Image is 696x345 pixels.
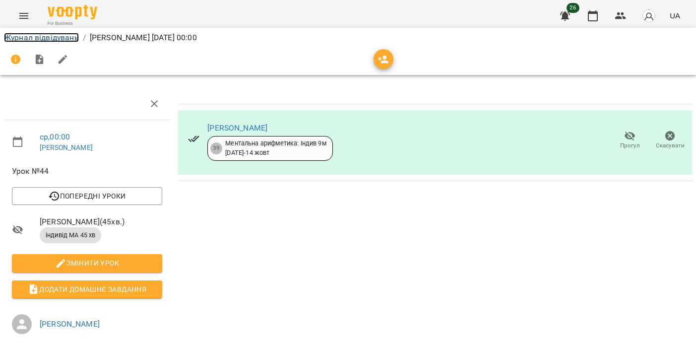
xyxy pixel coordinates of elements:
span: For Business [48,20,97,27]
a: [PERSON_NAME] [40,319,100,329]
nav: breadcrumb [4,32,692,44]
img: Voopty Logo [48,5,97,19]
span: [PERSON_NAME] ( 45 хв. ) [40,216,162,228]
button: Menu [12,4,36,28]
a: [PERSON_NAME] [40,143,93,151]
button: Прогул [610,127,650,154]
button: Змінити урок [12,254,162,272]
p: [PERSON_NAME] [DATE] 00:00 [90,32,197,44]
button: UA [666,6,684,25]
span: Змінити урок [20,257,154,269]
span: індивід МА 45 хв [40,231,101,240]
span: UA [670,10,680,21]
span: Скасувати [656,141,685,150]
span: Попередні уроки [20,190,154,202]
button: Скасувати [650,127,690,154]
a: [PERSON_NAME] [207,123,267,133]
div: 39 [210,142,222,154]
span: Урок №44 [12,165,162,177]
div: Ментальна арифметика: Індив 9м [DATE] - 14 жовт [225,139,326,157]
a: Журнал відвідувань [4,33,79,42]
a: ср , 00:00 [40,132,70,141]
span: Додати домашнє завдання [20,283,154,295]
li: / [83,32,86,44]
span: Прогул [620,141,640,150]
span: 26 [567,3,579,13]
button: Додати домашнє завдання [12,280,162,298]
img: avatar_s.png [642,9,656,23]
button: Попередні уроки [12,187,162,205]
